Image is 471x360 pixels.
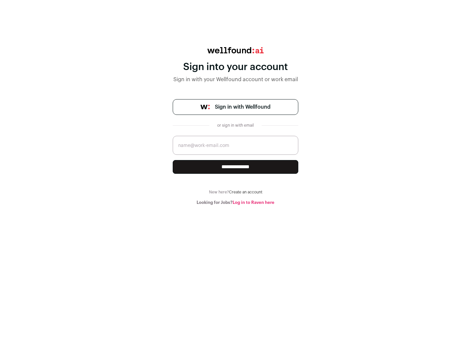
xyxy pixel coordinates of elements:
[229,190,262,194] a: Create an account
[173,61,298,73] div: Sign into your account
[215,123,256,128] div: or sign in with email
[233,200,274,205] a: Log in to Raven here
[173,99,298,115] a: Sign in with Wellfound
[215,103,270,111] span: Sign in with Wellfound
[201,105,210,109] img: wellfound-symbol-flush-black-fb3c872781a75f747ccb3a119075da62bfe97bd399995f84a933054e44a575c4.png
[173,200,298,205] div: Looking for Jobs?
[173,189,298,195] div: New here?
[173,136,298,155] input: name@work-email.com
[207,47,264,53] img: wellfound:ai
[173,76,298,83] div: Sign in with your Wellfound account or work email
